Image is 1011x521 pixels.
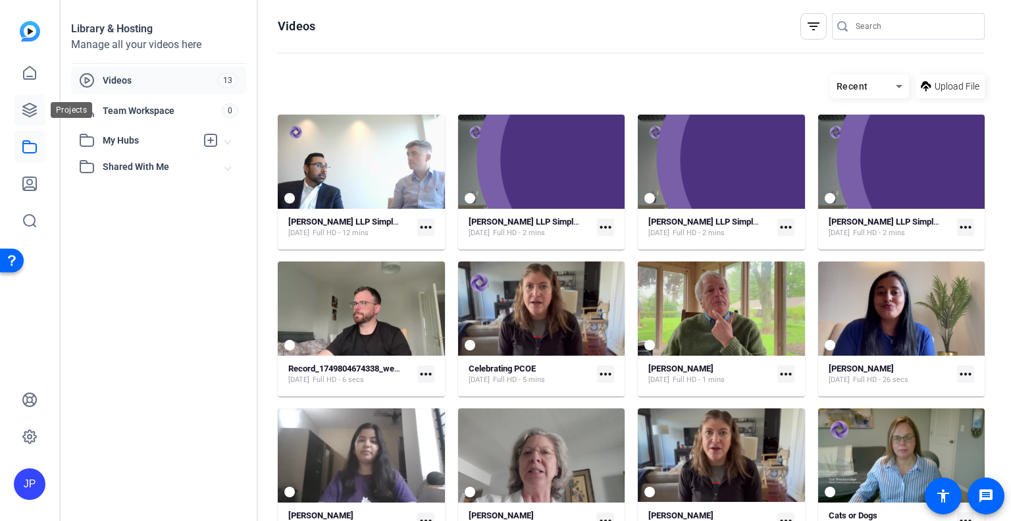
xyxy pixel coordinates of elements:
[288,228,309,238] span: [DATE]
[837,81,868,92] span: Recent
[103,134,196,148] span: My Hubs
[278,18,315,34] h1: Videos
[469,228,490,238] span: [DATE]
[288,375,309,385] span: [DATE]
[469,510,534,520] strong: [PERSON_NAME]
[597,366,614,383] mat-icon: more_horiz
[217,73,238,88] span: 13
[648,364,772,385] a: [PERSON_NAME][DATE]Full HD - 1 mins
[673,375,725,385] span: Full HD - 1 mins
[648,364,713,373] strong: [PERSON_NAME]
[417,366,434,383] mat-icon: more_horiz
[71,37,246,53] div: Manage all your videos here
[597,219,614,236] mat-icon: more_horiz
[777,219,794,236] mat-icon: more_horiz
[313,228,369,238] span: Full HD - 12 mins
[288,217,429,227] strong: [PERSON_NAME] LLP Simple (49064)
[648,375,669,385] span: [DATE]
[829,510,877,520] strong: Cats or Dogs
[14,468,45,500] div: JP
[493,228,545,238] span: Full HD - 2 mins
[829,228,850,238] span: [DATE]
[469,217,636,227] strong: [PERSON_NAME] LLP Simple (49007) - Copy
[51,102,92,118] div: Projects
[829,364,952,385] a: [PERSON_NAME][DATE]Full HD - 26 secs
[103,160,225,174] span: Shared With Me
[777,366,794,383] mat-icon: more_horiz
[916,74,985,98] button: Upload File
[829,364,894,373] strong: [PERSON_NAME]
[313,375,364,385] span: Full HD - 6 secs
[648,228,669,238] span: [DATE]
[417,219,434,236] mat-icon: more_horiz
[673,228,725,238] span: Full HD - 2 mins
[288,217,412,238] a: [PERSON_NAME] LLP Simple (49064)[DATE]Full HD - 12 mins
[829,375,850,385] span: [DATE]
[222,103,238,118] span: 0
[957,219,974,236] mat-icon: more_horiz
[493,375,545,385] span: Full HD - 5 mins
[288,510,353,520] strong: [PERSON_NAME]
[648,217,789,227] strong: [PERSON_NAME] LLP Simple (49006)
[469,364,592,385] a: Celebrating PCOE[DATE]Full HD - 5 mins
[829,217,970,227] strong: [PERSON_NAME] LLP Simple (49007)
[71,127,246,153] mat-expansion-panel-header: My Hubs
[829,217,952,238] a: [PERSON_NAME] LLP Simple (49007)[DATE]Full HD - 2 mins
[103,74,217,87] span: Videos
[853,228,905,238] span: Full HD - 2 mins
[71,21,246,37] div: Library & Hosting
[469,375,490,385] span: [DATE]
[935,488,951,504] mat-icon: accessibility
[288,364,412,385] a: Record_1749804674338_webcam[DATE]Full HD - 6 secs
[288,364,415,373] strong: Record_1749804674338_webcam
[978,488,994,504] mat-icon: message
[103,104,222,117] span: Team Workspace
[469,217,592,238] a: [PERSON_NAME] LLP Simple (49007) - Copy[DATE]Full HD - 2 mins
[20,21,40,41] img: blue-gradient.svg
[935,80,979,94] span: Upload File
[648,217,772,238] a: [PERSON_NAME] LLP Simple (49006)[DATE]Full HD - 2 mins
[856,18,974,34] input: Search
[806,18,821,34] mat-icon: filter_list
[648,510,713,520] strong: [PERSON_NAME]
[957,366,974,383] mat-icon: more_horiz
[469,364,536,373] strong: Celebrating PCOE
[853,375,908,385] span: Full HD - 26 secs
[71,153,246,180] mat-expansion-panel-header: Shared With Me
